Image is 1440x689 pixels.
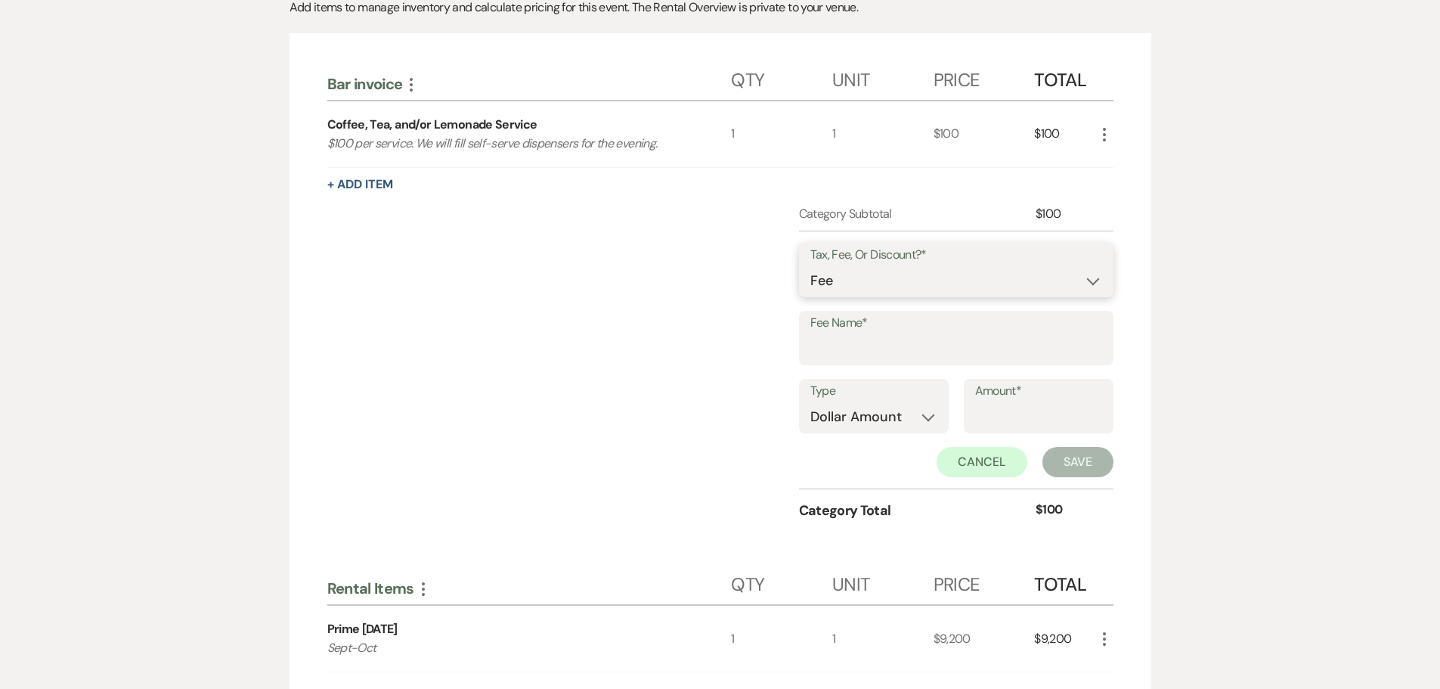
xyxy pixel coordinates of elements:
div: 1 [832,606,934,672]
button: Save [1042,447,1113,477]
div: 1 [731,101,832,168]
div: Price [934,54,1035,100]
div: 1 [832,101,934,168]
label: Type [810,380,937,402]
button: + Add Item [327,178,393,191]
p: $100 per service. We will fill self-serve dispensers for the evening. [327,134,691,154]
div: Prime [DATE] [327,620,398,638]
div: Category Subtotal [799,205,1036,223]
label: Tax, Fee, Or Discount?* [810,244,1102,266]
div: Bar invoice [327,74,732,94]
label: Fee Name* [810,312,1102,334]
div: Qty [731,54,832,100]
div: $9,200 [934,606,1035,672]
label: Amount* [975,380,1102,402]
div: $100 [1036,501,1095,521]
div: Category Total [799,501,1036,521]
div: $100 [1034,101,1095,168]
button: Cancel [937,447,1027,477]
p: Sept-Oct [327,638,691,658]
div: Price [934,559,1035,604]
div: Coffee, Tea, and/or Lemonade Service [327,116,537,134]
div: Rental Items [327,579,732,598]
div: Unit [832,559,934,604]
div: Qty [731,559,832,604]
div: Unit [832,54,934,100]
div: $100 [1036,205,1095,223]
div: $100 [934,101,1035,168]
div: Total [1034,559,1095,604]
div: $9,200 [1034,606,1095,672]
div: 1 [731,606,832,672]
div: Total [1034,54,1095,100]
